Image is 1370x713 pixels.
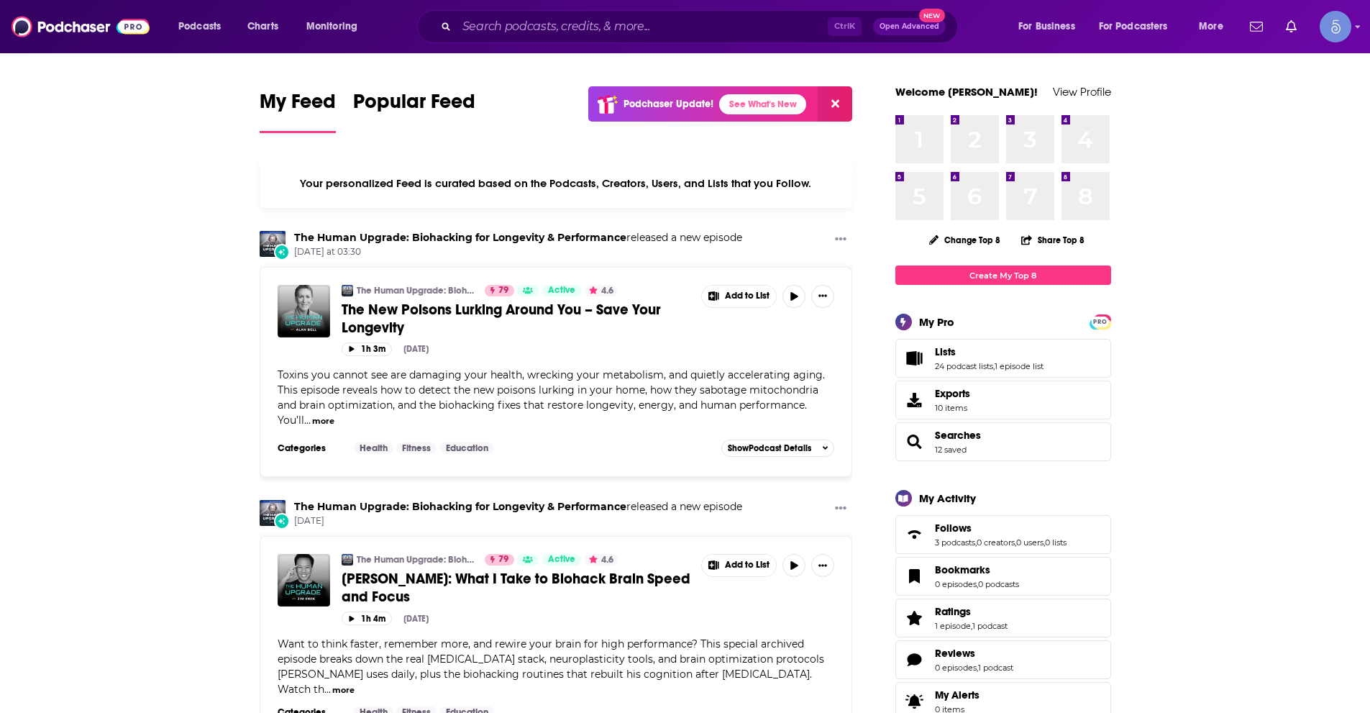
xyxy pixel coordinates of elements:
span: , [975,537,977,548]
span: , [1015,537,1016,548]
a: Lists [900,348,929,368]
img: The Human Upgrade: Biohacking for Longevity & Performance [260,231,286,257]
h3: released a new episode [294,500,742,514]
a: Exports [895,381,1111,419]
a: 79 [485,285,514,296]
div: [DATE] [403,344,429,354]
a: 0 creators [977,537,1015,548]
img: The Human Upgrade: Biohacking for Longevity & Performance [260,500,286,526]
p: Podchaser Update! [624,98,713,110]
a: 0 lists [1045,537,1067,548]
a: The New Poisons Lurking Around You – Save Your Longevity [342,301,691,337]
div: New Episode [274,244,290,260]
button: Show More Button [811,554,834,577]
div: Your personalized Feed is curated based on the Podcasts, Creators, Users, and Lists that you Follow. [260,159,853,208]
a: Searches [900,432,929,452]
span: Lists [895,339,1111,378]
span: Add to List [725,291,770,301]
span: The New Poisons Lurking Around You – Save Your Longevity [342,301,661,337]
span: 10 items [935,403,970,413]
a: Bookmarks [935,563,1019,576]
img: The New Poisons Lurking Around You – Save Your Longevity [278,285,330,337]
a: 1 podcast [978,663,1013,673]
a: PRO [1092,316,1109,327]
a: 0 podcasts [978,579,1019,589]
span: ... [304,414,311,427]
span: Ratings [935,605,971,618]
a: See What's New [719,94,806,114]
span: Monitoring [306,17,357,37]
a: Follows [900,524,929,545]
a: Health [354,442,393,454]
span: Bookmarks [895,557,1111,596]
span: , [977,579,978,589]
span: Follows [895,515,1111,554]
img: The Human Upgrade: Biohacking for Longevity & Performance [342,554,353,566]
span: For Business [1018,17,1075,37]
a: Podchaser - Follow, Share and Rate Podcasts [12,13,150,40]
a: Follows [935,522,1067,535]
button: open menu [1090,15,1189,38]
button: 4.6 [585,285,618,296]
a: Popular Feed [353,89,475,133]
a: Reviews [900,650,929,670]
input: Search podcasts, credits, & more... [457,15,828,38]
a: The Human Upgrade: Biohacking for Longevity & Performance [342,285,353,296]
span: For Podcasters [1099,17,1168,37]
a: Active [542,285,581,296]
span: My Alerts [935,689,979,701]
div: New Episode [274,513,290,529]
button: Open AdvancedNew [873,18,946,35]
button: open menu [1008,15,1093,38]
a: View Profile [1053,85,1111,99]
span: Reviews [935,647,975,660]
span: Podcasts [178,17,221,37]
a: Education [440,442,494,454]
span: Follows [935,522,972,535]
span: Logged in as Spiral5-G1 [1320,11,1351,42]
span: More [1199,17,1223,37]
span: Exports [900,390,929,410]
a: The Human Upgrade: Biohacking for Longevity & Performance [357,554,475,566]
span: ... [324,683,331,696]
span: Exports [935,387,970,400]
span: Reviews [895,640,1111,679]
span: Popular Feed [353,89,475,122]
a: 3 podcasts [935,537,975,548]
button: open menu [1189,15,1241,38]
button: ShowPodcast Details [721,440,835,457]
span: My Feed [260,89,336,122]
img: User Profile [1320,11,1351,42]
button: open menu [168,15,239,38]
a: 12 saved [935,445,967,455]
a: 24 podcast lists [935,361,993,371]
button: 4.6 [585,554,618,566]
div: [DATE] [403,614,429,624]
a: 79 [485,554,514,566]
button: Show More Button [702,286,777,307]
span: Active [548,283,575,298]
span: Show Podcast Details [728,443,811,453]
span: Lists [935,345,956,358]
span: [DATE] at 03:30 [294,246,742,258]
button: 1h 4m [342,612,392,625]
button: open menu [296,15,376,38]
a: [PERSON_NAME]: What I Take to Biohack Brain Speed and Focus [342,570,691,606]
a: 1 episode list [995,361,1044,371]
span: Toxins you cannot see are damaging your health, wrecking your metabolism, and quietly acceleratin... [278,368,825,427]
span: Open Advanced [880,23,939,30]
button: more [312,415,334,427]
button: more [332,684,355,696]
a: 0 users [1016,537,1044,548]
img: Jim Kwik: What I Take to Biohack Brain Speed and Focus [278,554,330,607]
a: Fitness [396,442,437,454]
a: 1 podcast [972,621,1008,631]
button: 1h 3m [342,342,392,356]
span: , [977,663,978,673]
span: 79 [498,553,508,567]
span: Bookmarks [935,563,990,576]
a: Ratings [900,608,929,628]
